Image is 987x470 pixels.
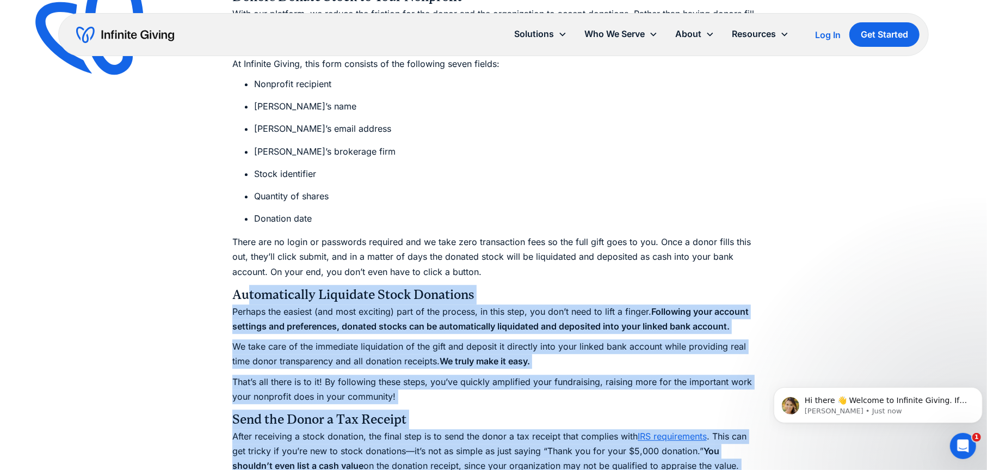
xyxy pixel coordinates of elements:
[638,431,707,442] a: IRS requirements
[232,339,755,369] p: We take care of the immediate liquidation of the gift and deposit it directly into your linked ba...
[254,77,755,91] li: Nonprofit recipient
[723,22,798,46] div: Resources
[254,121,755,136] li: [PERSON_NAME]’s email address
[675,27,701,41] div: About
[254,211,755,226] li: Donation date
[232,410,755,429] h4: Send the Donor a Tax Receipt
[972,433,981,442] span: 1
[232,285,755,304] h4: Automatically Liquidate Stock Donations
[667,22,723,46] div: About
[950,433,976,459] iframe: Intercom live chat
[254,189,755,204] li: Quantity of shares
[815,30,841,39] div: Log In
[254,99,755,114] li: [PERSON_NAME]’s name
[849,22,920,47] a: Get Started
[514,27,554,41] div: Solutions
[76,26,174,44] a: home
[232,304,755,334] p: Perhaps the easiest (and most exciting) part of the process, in this step, you don’t need to lift...
[440,356,530,367] strong: We truly make it easy.
[815,28,841,41] a: Log In
[232,375,755,404] p: That’s all there is to it! By following these steps, you’ve quickly amplified your fundraising, r...
[232,57,755,71] p: At Infinite Giving, this form consists of the following seven fields:
[254,167,755,181] li: Stock identifier
[732,27,776,41] div: Resources
[584,27,645,41] div: Who We Serve
[232,235,755,279] p: There are no login or passwords required and we take zero transaction fees so the full gift goes ...
[505,22,576,46] div: Solutions
[576,22,667,46] div: Who We Serve
[232,7,755,51] p: With our platform, we reduce the friction for the donor and the organization to accept donations....
[254,144,755,159] li: [PERSON_NAME]’s brokerage firm
[769,364,987,441] iframe: Intercom notifications message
